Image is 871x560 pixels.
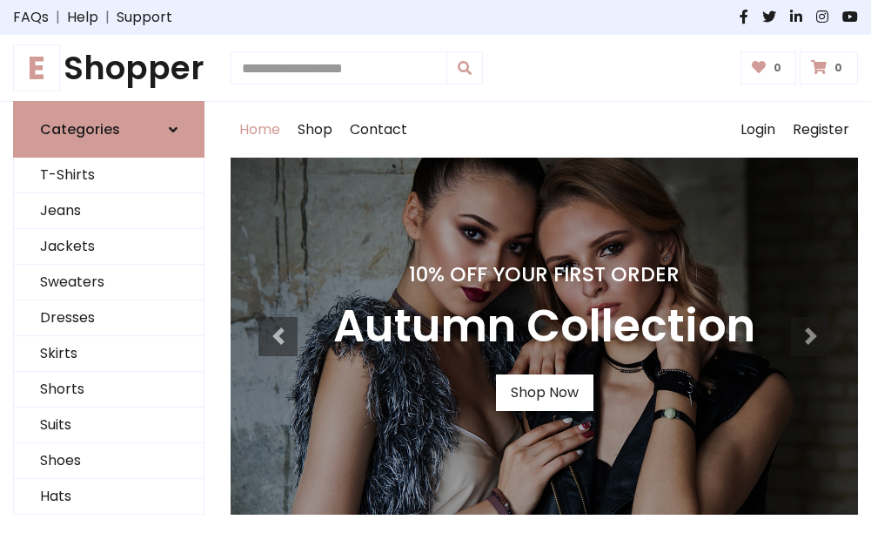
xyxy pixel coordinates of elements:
[14,443,204,479] a: Shoes
[40,121,120,138] h6: Categories
[13,44,60,91] span: E
[333,300,755,354] h3: Autumn Collection
[14,479,204,515] a: Hats
[14,372,204,408] a: Shorts
[800,51,858,84] a: 0
[769,60,786,76] span: 0
[14,300,204,336] a: Dresses
[231,102,289,158] a: Home
[14,408,204,443] a: Suits
[740,51,797,84] a: 0
[333,262,755,287] h4: 10% Off Your First Order
[14,193,204,229] a: Jeans
[784,102,858,158] a: Register
[49,7,67,28] span: |
[496,374,593,411] a: Shop Now
[67,7,98,28] a: Help
[13,49,204,87] a: EShopper
[830,60,847,76] span: 0
[13,101,204,158] a: Categories
[341,102,416,158] a: Contact
[14,158,204,193] a: T-Shirts
[13,7,49,28] a: FAQs
[732,102,784,158] a: Login
[14,265,204,300] a: Sweaters
[14,336,204,372] a: Skirts
[289,102,341,158] a: Shop
[117,7,172,28] a: Support
[13,49,204,87] h1: Shopper
[98,7,117,28] span: |
[14,229,204,265] a: Jackets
